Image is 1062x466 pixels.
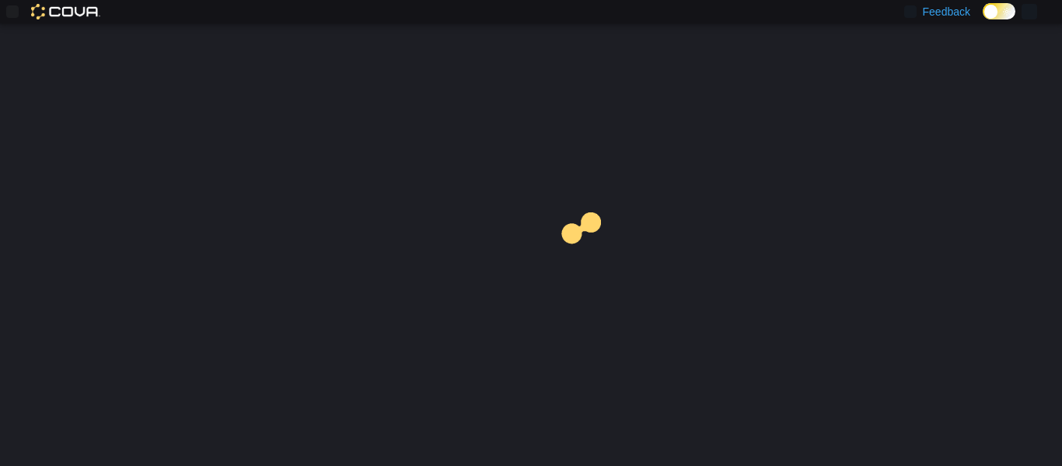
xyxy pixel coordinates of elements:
span: Feedback [923,4,970,19]
img: cova-loader [531,201,648,317]
img: Cova [31,4,100,19]
span: Dark Mode [983,19,983,20]
input: Dark Mode [983,3,1015,19]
